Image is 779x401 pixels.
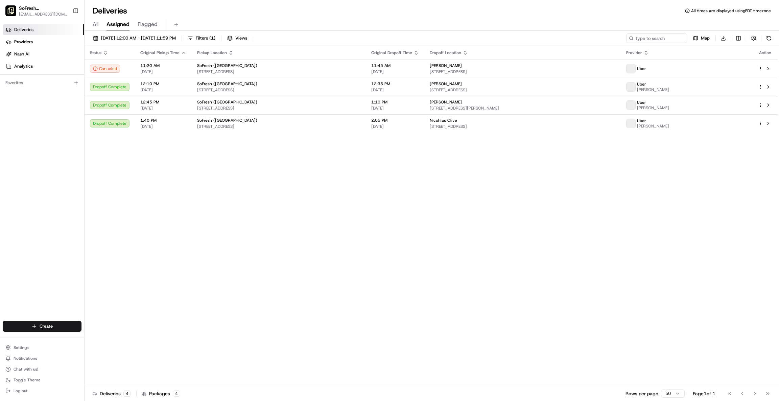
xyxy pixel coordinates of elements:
[371,63,419,68] span: 11:45 AM
[626,50,642,55] span: Provider
[19,5,69,11] button: SoFresh ([GEOGRAPHIC_DATA])
[371,105,419,111] span: [DATE]
[197,124,360,129] span: [STREET_ADDRESS]
[430,63,462,68] span: [PERSON_NAME]
[14,27,33,33] span: Deliveries
[14,51,29,57] span: Nash AI
[701,35,710,41] span: Map
[140,63,186,68] span: 11:20 AM
[197,63,257,68] span: SoFresh ([GEOGRAPHIC_DATA])
[764,33,774,43] button: Refresh
[3,364,81,374] button: Chat with us!
[3,49,84,60] a: Nash AI
[140,124,186,129] span: [DATE]
[637,66,646,71] span: Uber
[430,124,615,129] span: [STREET_ADDRESS]
[140,105,186,111] span: [DATE]
[90,65,120,73] button: Canceled
[3,375,81,385] button: Toggle Theme
[637,105,669,111] span: [PERSON_NAME]
[3,24,84,35] a: Deliveries
[197,99,257,105] span: SoFresh ([GEOGRAPHIC_DATA])
[430,105,615,111] span: [STREET_ADDRESS][PERSON_NAME]
[14,356,37,361] span: Notifications
[637,81,646,87] span: Uber
[637,100,646,105] span: Uber
[371,124,419,129] span: [DATE]
[14,345,29,350] span: Settings
[140,69,186,74] span: [DATE]
[138,20,158,28] span: Flagged
[371,118,419,123] span: 2:05 PM
[693,390,715,397] div: Page 1 of 1
[14,367,38,372] span: Chat with us!
[140,81,186,87] span: 12:10 PM
[197,81,257,87] span: SoFresh ([GEOGRAPHIC_DATA])
[430,118,457,123] span: Nicohlas Olive
[625,390,658,397] p: Rows per page
[107,20,129,28] span: Assigned
[3,3,70,19] button: SoFresh (Bethlehem)SoFresh ([GEOGRAPHIC_DATA])[EMAIL_ADDRESS][DOMAIN_NAME]
[90,33,179,43] button: [DATE] 12:00 AM - [DATE] 11:59 PM
[173,391,180,397] div: 4
[3,354,81,363] button: Notifications
[3,77,81,88] div: Favorites
[3,321,81,332] button: Create
[101,35,176,41] span: [DATE] 12:00 AM - [DATE] 11:59 PM
[371,50,412,55] span: Original Dropoff Time
[197,50,227,55] span: Pickup Location
[140,118,186,123] span: 1:40 PM
[142,390,180,397] div: Packages
[430,50,461,55] span: Dropoff Location
[140,87,186,93] span: [DATE]
[371,87,419,93] span: [DATE]
[14,377,41,383] span: Toggle Theme
[637,118,646,123] span: Uber
[3,37,84,47] a: Providers
[224,33,250,43] button: Views
[637,87,669,92] span: [PERSON_NAME]
[637,123,669,129] span: [PERSON_NAME]
[235,35,247,41] span: Views
[758,50,772,55] div: Action
[140,99,186,105] span: 12:45 PM
[123,391,131,397] div: 4
[196,35,215,41] span: Filters
[691,8,771,14] span: All times are displayed using EDT timezone
[40,323,53,329] span: Create
[185,33,218,43] button: Filters(1)
[14,63,33,69] span: Analytics
[14,39,33,45] span: Providers
[140,50,180,55] span: Original Pickup Time
[93,20,98,28] span: All
[197,87,360,93] span: [STREET_ADDRESS]
[430,81,462,87] span: [PERSON_NAME]
[3,61,84,72] a: Analytics
[430,87,615,93] span: [STREET_ADDRESS]
[197,105,360,111] span: [STREET_ADDRESS]
[626,33,687,43] input: Type to search
[3,343,81,352] button: Settings
[5,5,16,16] img: SoFresh (Bethlehem)
[19,11,69,17] button: [EMAIL_ADDRESS][DOMAIN_NAME]
[371,69,419,74] span: [DATE]
[197,69,360,74] span: [STREET_ADDRESS]
[690,33,713,43] button: Map
[3,386,81,396] button: Log out
[371,99,419,105] span: 1:10 PM
[197,118,257,123] span: SoFresh ([GEOGRAPHIC_DATA])
[371,81,419,87] span: 12:35 PM
[430,99,462,105] span: [PERSON_NAME]
[430,69,615,74] span: [STREET_ADDRESS]
[14,388,27,394] span: Log out
[90,50,101,55] span: Status
[209,35,215,41] span: ( 1 )
[93,390,131,397] div: Deliveries
[93,5,127,16] h1: Deliveries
